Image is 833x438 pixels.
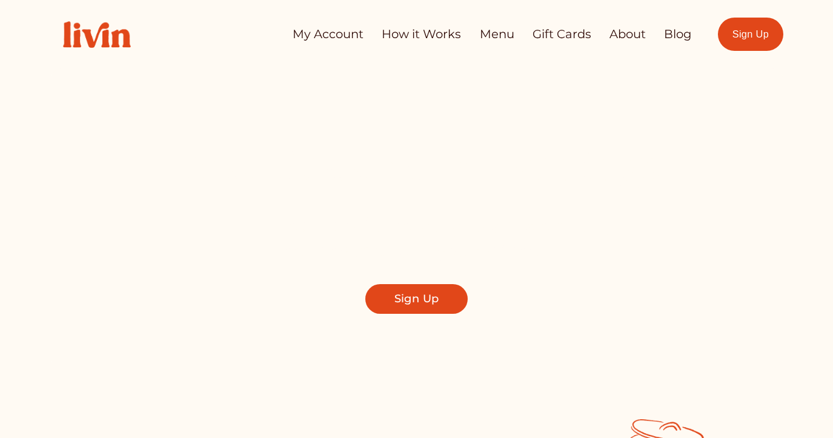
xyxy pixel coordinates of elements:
[173,137,660,193] span: Take Back Your Evenings
[50,8,144,61] img: Livin
[480,22,514,46] a: Menu
[664,22,691,46] a: Blog
[222,212,612,263] span: Find a local chef who prepares customized, healthy meals in your kitchen
[365,284,468,314] a: Sign Up
[533,22,591,46] a: Gift Cards
[718,18,783,51] a: Sign Up
[382,22,461,46] a: How it Works
[609,22,646,46] a: About
[293,22,363,46] a: My Account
